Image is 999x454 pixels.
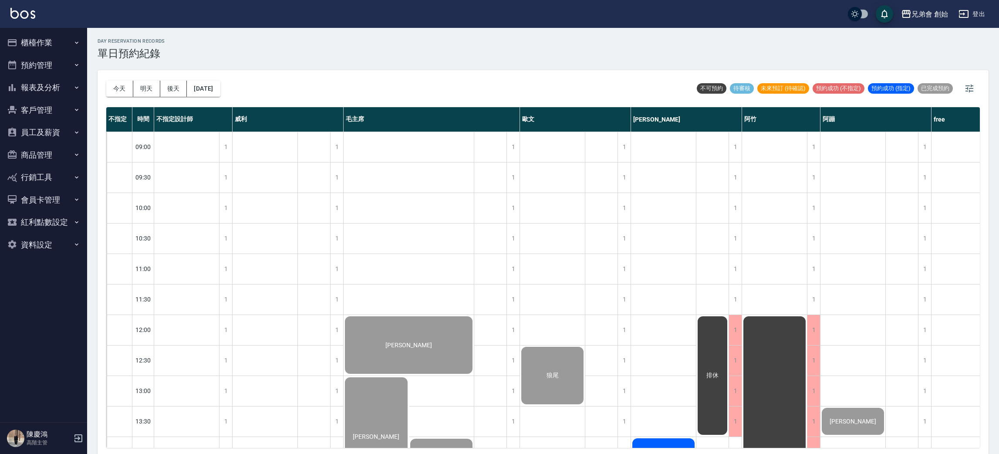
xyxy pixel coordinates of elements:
div: 歐文 [520,107,631,132]
h2: day Reservation records [98,38,165,44]
div: 1 [729,376,742,406]
button: 兄弟會 創始 [898,5,952,23]
button: [DATE] [187,81,220,97]
div: 1 [729,224,742,254]
div: 1 [618,376,631,406]
div: 13:30 [132,406,154,437]
h3: 單日預約紀錄 [98,47,165,60]
div: 1 [330,376,343,406]
div: 1 [219,346,232,376]
div: 09:00 [132,132,154,162]
div: 1 [729,315,742,345]
button: 商品管理 [3,144,84,166]
div: 13:00 [132,376,154,406]
p: 高階主管 [27,439,71,447]
div: 1 [918,407,931,437]
div: 1 [219,376,232,406]
div: 1 [506,407,520,437]
button: 報表及分析 [3,76,84,99]
button: 紅利點數設定 [3,211,84,234]
div: 1 [729,285,742,315]
div: 1 [807,346,820,376]
div: 1 [219,285,232,315]
div: 1 [807,285,820,315]
div: 1 [618,163,631,193]
div: 1 [506,163,520,193]
div: 阿蹦 [820,107,931,132]
div: 1 [918,193,931,223]
div: 1 [330,285,343,315]
div: 1 [618,407,631,437]
button: 行銷工具 [3,166,84,189]
div: 1 [330,193,343,223]
div: 1 [918,315,931,345]
button: 登出 [955,6,989,22]
span: 不可預約 [697,85,726,92]
div: 09:30 [132,162,154,193]
button: 櫃檯作業 [3,31,84,54]
button: save [876,5,893,23]
div: 1 [918,163,931,193]
div: 1 [918,224,931,254]
div: 1 [330,132,343,162]
div: 1 [918,346,931,376]
button: 後天 [160,81,187,97]
div: 1 [506,254,520,284]
div: 1 [330,224,343,254]
div: 1 [807,132,820,162]
div: 1 [330,163,343,193]
div: 1 [219,163,232,193]
div: 1 [506,285,520,315]
div: 1 [729,346,742,376]
span: 已完成預約 [918,85,953,92]
div: 1 [219,224,232,254]
div: 1 [506,376,520,406]
div: 1 [618,315,631,345]
div: 11:30 [132,284,154,315]
div: 1 [506,224,520,254]
span: 未來預訂 (待確認) [757,85,809,92]
div: 1 [729,254,742,284]
div: 1 [219,315,232,345]
span: [PERSON_NAME] [351,433,401,440]
div: 12:00 [132,315,154,345]
div: 1 [219,132,232,162]
div: 1 [506,346,520,376]
button: 資料設定 [3,234,84,256]
button: 明天 [133,81,160,97]
div: 1 [219,254,232,284]
div: 1 [618,285,631,315]
div: 1 [618,254,631,284]
div: 威利 [233,107,344,132]
div: 1 [729,132,742,162]
div: 1 [618,224,631,254]
div: 1 [330,407,343,437]
div: 10:00 [132,193,154,223]
div: 兄弟會 創始 [911,9,948,20]
div: 1 [219,193,232,223]
div: 10:30 [132,223,154,254]
div: 1 [506,315,520,345]
div: 1 [807,163,820,193]
button: 會員卡管理 [3,189,84,211]
div: 1 [918,254,931,284]
div: 1 [618,346,631,376]
div: 1 [807,224,820,254]
div: 不指定設計師 [154,107,233,132]
div: 1 [330,315,343,345]
img: Person [7,430,24,447]
button: 員工及薪資 [3,121,84,144]
span: 排休 [705,372,720,379]
span: [PERSON_NAME] [828,418,878,425]
span: 預約成功 (指定) [868,85,914,92]
div: 1 [506,132,520,162]
div: 1 [330,346,343,376]
div: 1 [618,132,631,162]
div: 1 [918,132,931,162]
img: Logo [10,8,35,19]
div: 時間 [132,107,154,132]
div: 11:00 [132,254,154,284]
div: 1 [330,254,343,284]
div: 1 [506,193,520,223]
span: 狼尾 [545,372,560,379]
